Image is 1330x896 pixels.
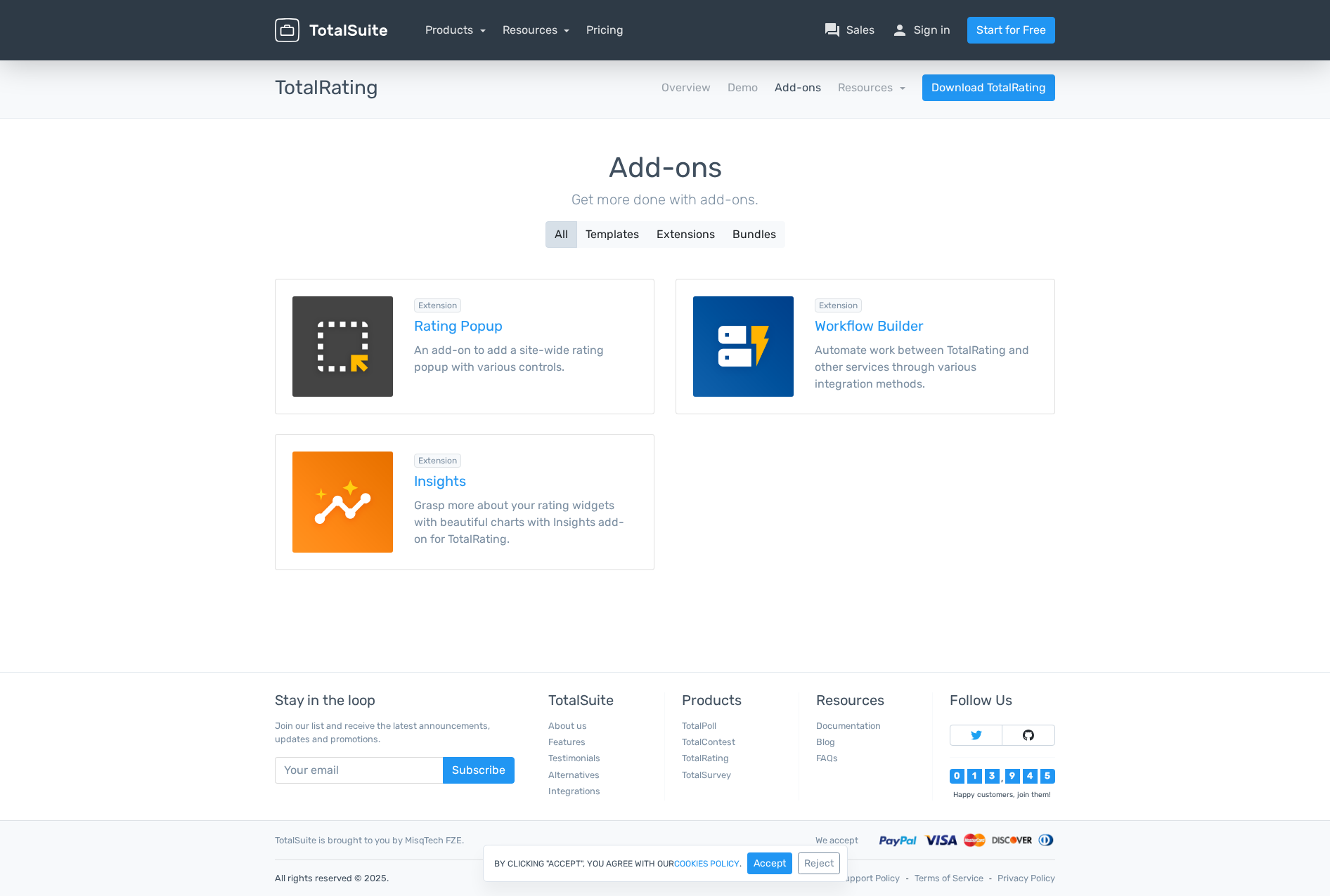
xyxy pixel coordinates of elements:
button: Extensions [647,221,724,248]
a: Products [425,23,486,37]
div: , [1000,775,1005,784]
a: Documentation [816,720,881,731]
a: TotalRating [682,753,729,763]
a: Pricing [586,22,624,39]
h5: Stay in the loop [275,692,515,708]
a: Start for Free [967,17,1055,44]
a: Features [548,737,586,747]
h5: Resources [816,692,922,708]
button: Accept [747,852,792,874]
div: Extension [815,298,862,312]
a: Add-ons [775,79,821,96]
a: TotalPoll [682,720,716,731]
a: TotalSurvey [682,770,731,780]
div: 0 [950,769,964,784]
h1: Add-ons [275,152,1055,183]
input: Your email [275,757,444,784]
img: TotalSuite for WordPress [275,18,387,43]
h5: Rating Popup extension for TotalRating [414,318,637,334]
div: 3 [985,769,1000,784]
h3: TotalRating [275,77,378,99]
img: Accepted payment methods [879,832,1055,848]
button: All [545,221,577,248]
div: Happy customers, join them! [950,789,1055,800]
a: Alternatives [548,770,600,780]
a: Workflow Builder for TotalRating Extension Workflow Builder Automate work between TotalRating and... [676,279,1055,414]
a: Resources [838,81,905,94]
div: 4 [1023,769,1038,784]
button: Templates [576,221,648,248]
p: Get more done with add-ons. [275,189,1055,210]
a: question_answerSales [824,22,874,39]
a: Blog [816,737,835,747]
button: Reject [798,852,840,874]
div: By clicking "Accept", you agree with our . [483,845,848,882]
p: Grasp more about your rating widgets with beautiful charts with Insights add-on for TotalRating. [414,497,637,548]
img: Follow TotalSuite on Twitter [971,730,982,741]
div: TotalSuite is brought to you by MisqTech FZE. [264,834,805,847]
button: Bundles [723,221,785,248]
p: Join our list and receive the latest announcements, updates and promotions. [275,719,515,746]
span: question_answer [824,22,841,39]
h5: Workflow Builder extension for TotalRating [815,318,1038,334]
a: cookies policy [674,859,740,868]
a: About us [548,720,587,731]
a: FAQs [816,753,838,763]
a: Integrations [548,786,600,796]
a: personSign in [891,22,950,39]
button: Subscribe [443,757,515,784]
a: Download TotalRating [922,74,1055,101]
p: Automate work between TotalRating and other services through various integration methods. [815,342,1038,393]
a: TotalContest [682,737,735,747]
h5: Follow Us [950,692,1055,708]
div: 9 [1005,769,1020,784]
div: 5 [1040,769,1055,784]
span: person [891,22,908,39]
div: Extension [414,298,461,312]
h5: Insights extension for TotalRating [414,473,637,489]
div: We accept [805,834,869,847]
img: Follow TotalSuite on Github [1023,730,1034,741]
div: 1 [967,769,982,784]
img: Workflow Builder for TotalRating [693,296,794,397]
a: Rating Popup for TotalRating Extension Rating Popup An add-on to add a site-wide rating popup wit... [275,279,654,414]
img: Insights for TotalRating [292,452,393,552]
div: Extension [414,454,461,468]
a: Overview [661,79,711,96]
h5: Products [682,692,787,708]
img: Rating Popup for TotalRating [292,296,393,397]
a: Testimonials [548,753,600,763]
h5: TotalSuite [548,692,654,708]
p: An add-on to add a site-wide rating popup with various controls. [414,342,637,376]
a: Insights for TotalRating Extension Insights Grasp more about your rating widgets with beautiful c... [275,434,654,569]
a: Resources [503,23,570,37]
a: Demo [728,79,758,96]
